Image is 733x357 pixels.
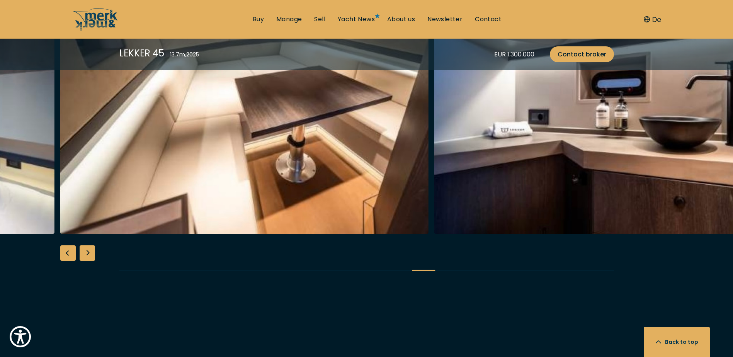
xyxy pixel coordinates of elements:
a: Newsletter [427,15,463,24]
button: Back to top [644,327,710,357]
a: Buy [253,15,264,24]
div: EUR 1.300.000 [494,49,534,59]
span: Contact broker [558,49,606,59]
button: Show Accessibility Preferences [8,324,33,349]
div: LEKKER 45 [119,46,164,60]
a: Contact broker [550,46,614,62]
a: About us [387,15,415,24]
div: Next slide [80,245,95,261]
a: Sell [314,15,325,24]
a: Contact [475,15,502,24]
a: / [72,24,118,33]
a: Yacht News [338,15,375,24]
a: Manage [276,15,302,24]
div: 13.7 m , 2025 [170,51,199,59]
button: De [644,14,661,25]
div: Previous slide [60,245,76,261]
